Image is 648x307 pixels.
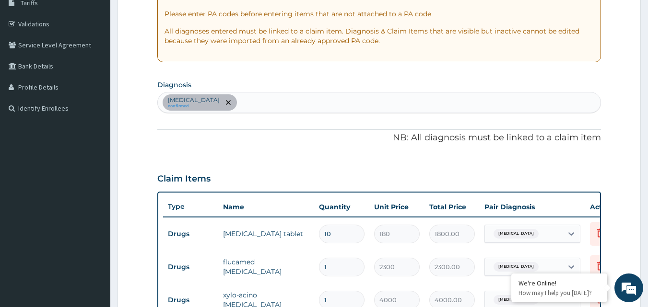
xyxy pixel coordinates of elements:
[163,198,218,216] th: Type
[480,197,585,216] th: Pair Diagnosis
[163,258,218,276] td: Drugs
[168,96,220,104] p: [MEDICAL_DATA]
[494,262,539,272] span: [MEDICAL_DATA]
[518,279,600,287] div: We're Online!
[224,98,233,107] span: remove selection option
[518,289,600,297] p: How may I help you today?
[494,295,539,305] span: [MEDICAL_DATA]
[18,48,39,72] img: d_794563401_company_1708531726252_794563401
[165,26,594,45] p: All diagnoses entered must be linked to a claim item. Diagnosis & Claim Items that are visible bu...
[163,225,218,243] td: Drugs
[218,224,314,243] td: [MEDICAL_DATA] tablet
[157,132,601,144] p: NB: All diagnosis must be linked to a claim item
[50,54,161,66] div: Chat with us now
[494,229,539,239] span: [MEDICAL_DATA]
[165,9,594,19] p: Please enter PA codes before entering items that are not attached to a PA code
[157,80,191,90] label: Diagnosis
[5,205,183,239] textarea: Type your message and hit 'Enter'
[218,197,314,216] th: Name
[157,174,211,184] h3: Claim Items
[369,197,424,216] th: Unit Price
[424,197,480,216] th: Total Price
[314,197,369,216] th: Quantity
[157,5,180,28] div: Minimize live chat window
[56,92,132,189] span: We're online!
[168,104,220,109] small: confirmed
[218,252,314,281] td: flucamed [MEDICAL_DATA]
[585,197,633,216] th: Actions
